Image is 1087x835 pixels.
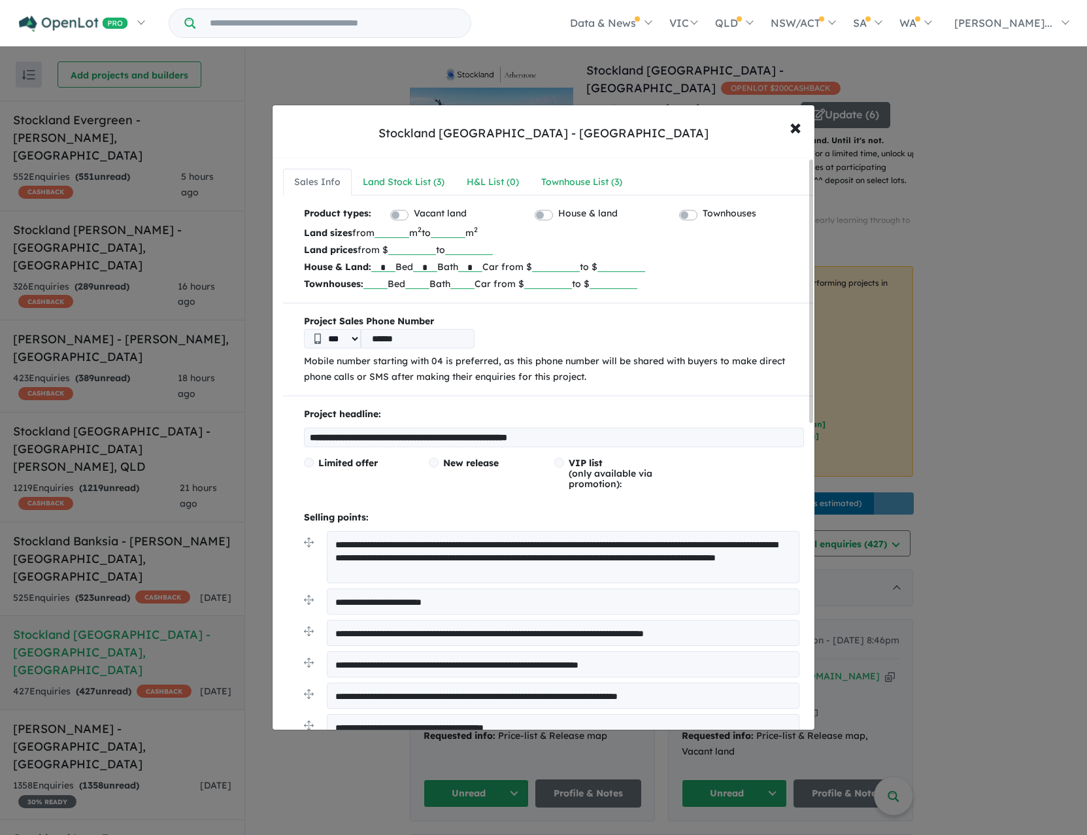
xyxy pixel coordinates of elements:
[304,595,314,605] img: drag.svg
[569,457,603,469] span: VIP list
[314,333,321,344] img: Phone icon
[467,175,519,190] div: H&L List ( 0 )
[304,626,314,636] img: drag.svg
[304,689,314,699] img: drag.svg
[443,457,499,469] span: New release
[304,258,805,275] p: Bed Bath Car from $ to $
[541,175,622,190] div: Townhouse List ( 3 )
[558,206,618,222] label: House & land
[703,206,756,222] label: Townhouses
[198,9,468,37] input: Try estate name, suburb, builder or developer
[790,112,801,141] span: ×
[569,457,652,490] span: (only available via promotion):
[304,354,805,385] p: Mobile number starting with 04 is preferred, as this phone number will be shared with buyers to m...
[363,175,444,190] div: Land Stock List ( 3 )
[304,261,371,273] b: House & Land:
[318,457,378,469] span: Limited offer
[418,225,422,234] sup: 2
[304,206,371,224] b: Product types:
[304,658,314,668] img: drag.svg
[378,125,709,142] div: Stockland [GEOGRAPHIC_DATA] - [GEOGRAPHIC_DATA]
[304,407,805,422] p: Project headline:
[304,244,358,256] b: Land prices
[954,16,1052,29] span: [PERSON_NAME]...
[304,224,805,241] p: from m to m
[304,241,805,258] p: from $ to
[304,721,314,730] img: drag.svg
[294,175,341,190] div: Sales Info
[19,16,128,32] img: Openlot PRO Logo White
[304,278,363,290] b: Townhouses:
[474,225,478,234] sup: 2
[414,206,467,222] label: Vacant land
[304,227,352,239] b: Land sizes
[304,275,805,292] p: Bed Bath Car from $ to $
[304,537,314,547] img: drag.svg
[304,510,805,526] p: Selling points:
[304,314,805,330] b: Project Sales Phone Number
